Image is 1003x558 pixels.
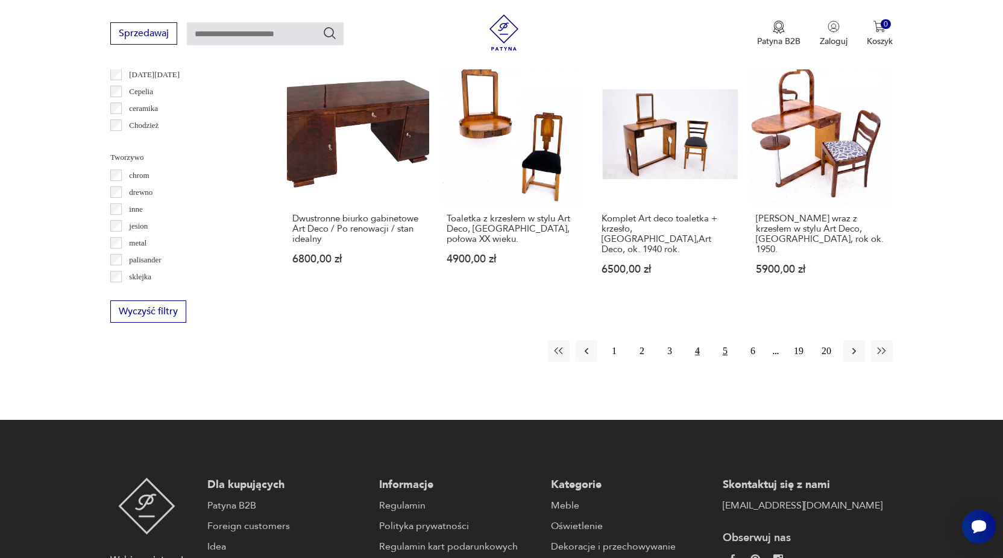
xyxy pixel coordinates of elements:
p: Cepelia [129,85,153,98]
a: Regulamin kart podarunkowych [379,539,539,554]
button: Patyna B2B [757,21,800,47]
a: Polityka prywatności [379,519,539,533]
p: Zaloguj [820,36,847,47]
button: 19 [788,340,810,362]
p: jesion [129,220,148,233]
p: palisander [129,253,161,267]
p: [DATE][DATE] [129,68,180,81]
p: Patyna B2B [757,36,800,47]
button: Sprzedawaj [110,22,177,45]
button: 3 [659,340,681,362]
a: Sprzedawaj [110,30,177,39]
a: Toaletka z krzesłem w stylu Art Deco, Polska, połowa XX wieku.Toaletka z krzesłem w stylu Art Dec... [441,62,583,298]
p: Skontaktuj się z nami [723,478,882,492]
a: [EMAIL_ADDRESS][DOMAIN_NAME] [723,498,882,513]
button: 20 [816,340,837,362]
p: sklejka [129,270,151,284]
a: Regulamin [379,498,539,513]
p: metal [129,236,146,250]
button: 5 [714,340,736,362]
iframe: Smartsupp widget button [962,510,996,544]
p: Ćmielów [129,136,158,149]
p: 4900,00 zł [447,254,578,264]
p: Informacje [379,478,539,492]
button: Wyczyść filtry [110,300,186,323]
img: Ikonka użytkownika [828,21,840,33]
p: inne [129,203,142,216]
a: Idea [207,539,367,554]
p: Obserwuj nas [723,531,882,545]
img: Ikona koszyka [873,21,885,33]
h3: Dwustronne biurko gabinetowe Art Deco / Po renowacji / stan idealny [292,214,424,244]
button: 6 [742,340,764,362]
a: Patyna B2B [207,498,367,513]
a: Oświetlenie [551,519,711,533]
button: Zaloguj [820,21,847,47]
a: Dwustronne biurko gabinetowe Art Deco / Po renowacji / stan idealnyDwustronne biurko gabinetowe A... [287,62,429,298]
button: 2 [631,340,653,362]
a: Meble [551,498,711,513]
p: drewno [129,186,152,199]
p: szkło [129,287,145,300]
a: Foreign customers [207,519,367,533]
p: chrom [129,169,149,182]
a: Ikona medaluPatyna B2B [757,21,800,47]
img: Patyna - sklep z meblami i dekoracjami vintage [118,478,175,534]
p: 6500,00 zł [602,264,733,274]
img: Ikona medalu [773,21,785,34]
a: Dekoracje i przechowywanie [551,539,711,554]
p: Chodzież [129,119,159,132]
h3: Komplet Art deco toaletka + krzesło, [GEOGRAPHIC_DATA],Art Deco, ok. 1940 rok. [602,214,733,255]
div: 0 [881,19,891,30]
img: Patyna - sklep z meblami i dekoracjami vintage [486,14,522,51]
p: 6800,00 zł [292,254,424,264]
a: Toaletka wraz z krzesłem w stylu Art Deco, Polska, rok ok. 1950.[PERSON_NAME] wraz z krzesłem w s... [750,62,893,298]
p: Dla kupujących [207,478,367,492]
h3: [PERSON_NAME] wraz z krzesłem w stylu Art Deco, [GEOGRAPHIC_DATA], rok ok. 1950. [756,214,887,255]
p: Kategorie [551,478,711,492]
p: Koszyk [867,36,893,47]
h3: Toaletka z krzesłem w stylu Art Deco, [GEOGRAPHIC_DATA], połowa XX wieku. [447,214,578,244]
button: 1 [603,340,625,362]
button: Szukaj [322,26,337,40]
p: ceramika [129,102,158,115]
button: 0Koszyk [867,21,893,47]
a: Komplet Art deco toaletka + krzesło, Polska,Art Deco, ok. 1940 rok.Komplet Art deco toaletka + kr... [596,62,738,298]
p: 5900,00 zł [756,264,887,274]
button: 4 [687,340,708,362]
p: Tworzywo [110,151,258,164]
